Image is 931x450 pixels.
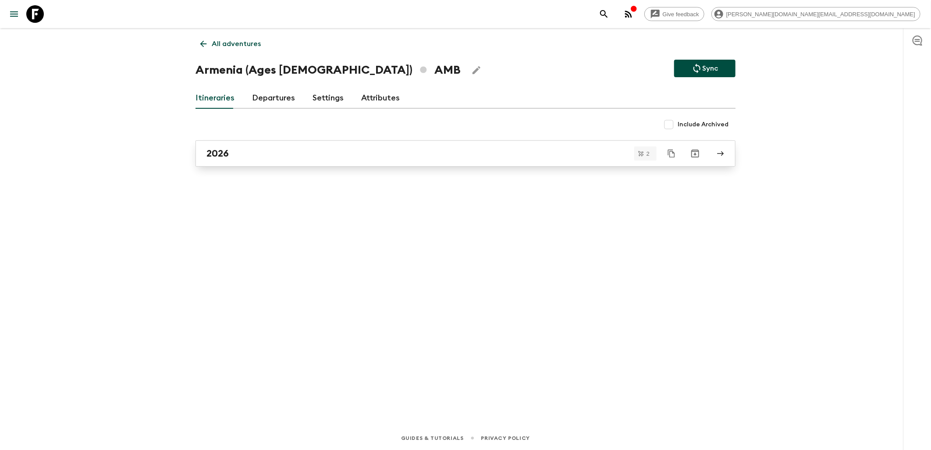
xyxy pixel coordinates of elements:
a: Privacy Policy [481,433,530,443]
button: Archive [686,145,704,162]
button: search adventures [595,5,613,23]
a: Give feedback [644,7,704,21]
a: Guides & Tutorials [401,433,464,443]
button: menu [5,5,23,23]
a: Departures [252,88,295,109]
span: 2 [641,151,655,157]
a: 2026 [195,140,736,167]
h1: Armenia (Ages [DEMOGRAPHIC_DATA]) AMB [195,61,461,79]
a: Itineraries [195,88,235,109]
p: Sync [702,63,718,74]
button: Edit Adventure Title [468,61,485,79]
span: [PERSON_NAME][DOMAIN_NAME][EMAIL_ADDRESS][DOMAIN_NAME] [721,11,920,18]
span: Give feedback [658,11,704,18]
button: Duplicate [664,146,679,161]
p: All adventures [212,39,261,49]
a: Attributes [361,88,400,109]
button: Sync adventure departures to the booking engine [674,60,736,77]
a: Settings [313,88,344,109]
div: [PERSON_NAME][DOMAIN_NAME][EMAIL_ADDRESS][DOMAIN_NAME] [711,7,920,21]
span: Include Archived [678,120,728,129]
a: All adventures [195,35,266,53]
h2: 2026 [206,148,229,159]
